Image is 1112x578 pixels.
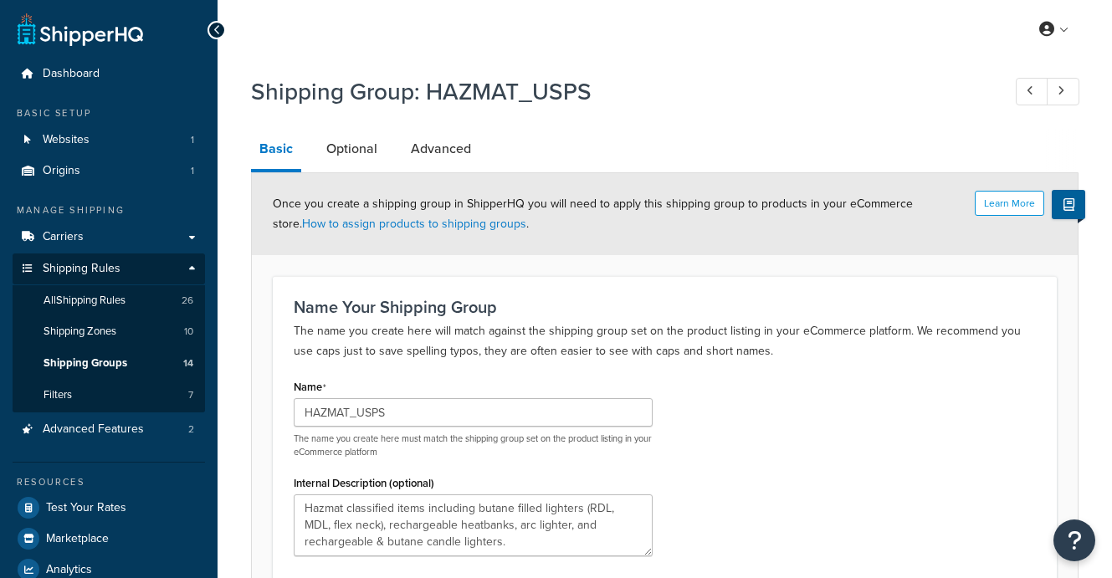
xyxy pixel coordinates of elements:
a: Shipping Groups14 [13,348,205,379]
button: Open Resource Center [1053,519,1095,561]
div: Manage Shipping [13,203,205,217]
div: Basic Setup [13,106,205,120]
span: Filters [44,388,72,402]
p: The name you create here must match the shipping group set on the product listing in your eCommer... [294,432,653,458]
a: Basic [251,129,301,172]
span: 26 [182,294,193,308]
a: AllShipping Rules26 [13,285,205,316]
span: 1 [191,133,194,147]
li: Filters [13,380,205,411]
li: Websites [13,125,205,156]
a: Advanced [402,129,479,169]
a: Previous Record [1016,78,1048,105]
button: Show Help Docs [1052,190,1085,219]
h1: Shipping Group: HAZMAT_USPS [251,75,985,108]
a: Filters7 [13,380,205,411]
span: Advanced Features [43,422,144,437]
span: 14 [183,356,193,371]
span: 7 [188,388,193,402]
span: Test Your Rates [46,501,126,515]
li: Advanced Features [13,414,205,445]
h3: Name Your Shipping Group [294,298,1036,316]
div: Resources [13,475,205,489]
li: Shipping Groups [13,348,205,379]
span: Websites [43,133,90,147]
span: All Shipping Rules [44,294,126,308]
li: Shipping Zones [13,316,205,347]
span: 10 [184,325,193,339]
a: Shipping Rules [13,253,205,284]
a: Advanced Features2 [13,414,205,445]
a: Websites1 [13,125,205,156]
span: Origins [43,164,80,178]
li: Origins [13,156,205,187]
a: Optional [318,129,386,169]
span: Shipping Rules [43,262,120,276]
span: Carriers [43,230,84,244]
span: Dashboard [43,67,100,81]
textarea: Hazmat classified items including butane filled lighters (RDL, MDL, flex neck), rechargeable heat... [294,494,653,556]
span: 2 [188,422,194,437]
a: Origins1 [13,156,205,187]
a: Carriers [13,222,205,253]
a: Shipping Zones10 [13,316,205,347]
a: How to assign products to shipping groups [302,215,526,233]
span: Marketplace [46,532,109,546]
a: Next Record [1047,78,1079,105]
span: Analytics [46,563,92,577]
button: Learn More [975,191,1044,216]
label: Name [294,381,326,394]
label: Internal Description (optional) [294,477,434,489]
span: Shipping Zones [44,325,116,339]
a: Test Your Rates [13,493,205,523]
p: The name you create here will match against the shipping group set on the product listing in your... [294,321,1036,361]
span: Once you create a shipping group in ShipperHQ you will need to apply this shipping group to produ... [273,195,913,233]
a: Dashboard [13,59,205,90]
li: Shipping Rules [13,253,205,412]
a: Marketplace [13,524,205,554]
span: Shipping Groups [44,356,127,371]
span: 1 [191,164,194,178]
